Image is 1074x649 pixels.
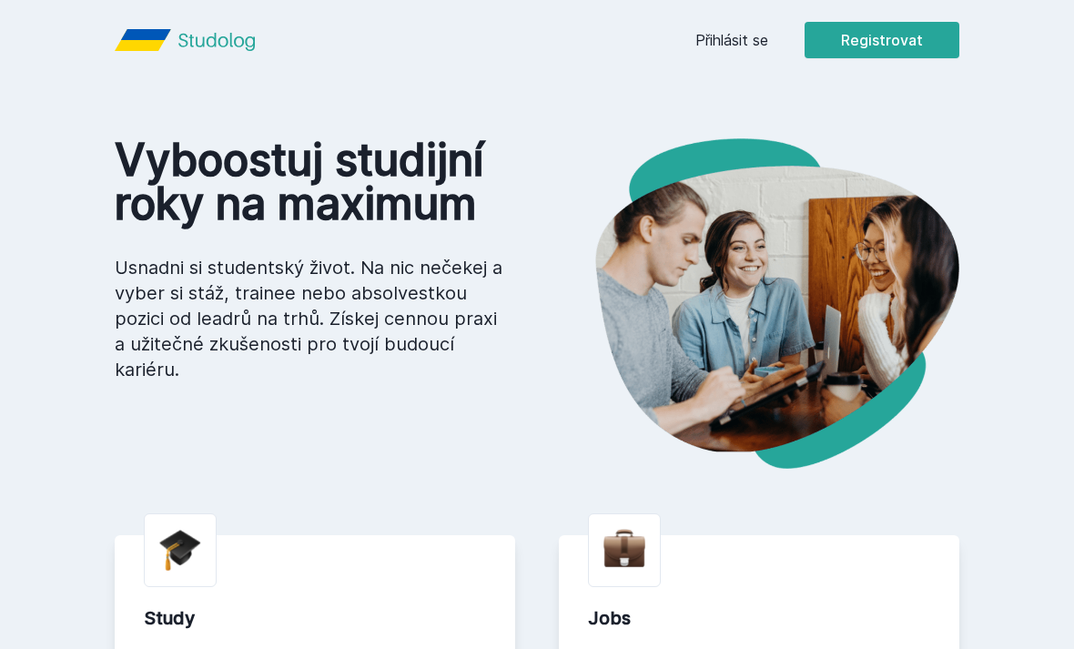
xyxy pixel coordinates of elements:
[695,29,768,51] a: Přihlásit se
[805,22,959,58] button: Registrovat
[115,255,508,382] p: Usnadni si studentský život. Na nic nečekej a vyber si stáž, trainee nebo absolvestkou pozici od ...
[115,138,508,226] h1: Vyboostuj studijní roky na maximum
[159,529,201,572] img: graduation-cap.png
[537,138,959,469] img: hero.png
[603,525,645,572] img: briefcase.png
[588,605,930,631] div: Jobs
[144,605,486,631] div: Study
